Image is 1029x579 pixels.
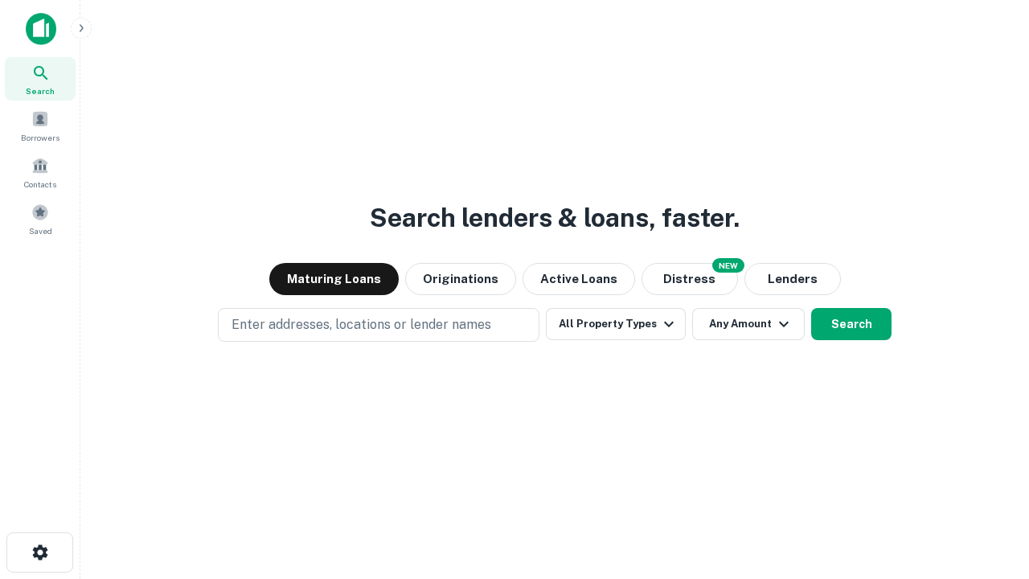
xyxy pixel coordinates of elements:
[5,197,76,240] a: Saved
[218,308,539,342] button: Enter addresses, locations or lender names
[692,308,805,340] button: Any Amount
[24,178,56,191] span: Contacts
[26,84,55,97] span: Search
[523,263,635,295] button: Active Loans
[5,104,76,147] a: Borrowers
[5,150,76,194] a: Contacts
[811,308,892,340] button: Search
[26,13,56,45] img: capitalize-icon.png
[5,57,76,101] a: Search
[744,263,841,295] button: Lenders
[546,308,686,340] button: All Property Types
[642,263,738,295] button: Search distressed loans with lien and other non-mortgage details.
[269,263,399,295] button: Maturing Loans
[370,199,740,237] h3: Search lenders & loans, faster.
[405,263,516,295] button: Originations
[232,315,491,335] p: Enter addresses, locations or lender names
[29,224,52,237] span: Saved
[949,450,1029,528] iframe: Chat Widget
[712,258,744,273] div: NEW
[21,131,59,144] span: Borrowers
